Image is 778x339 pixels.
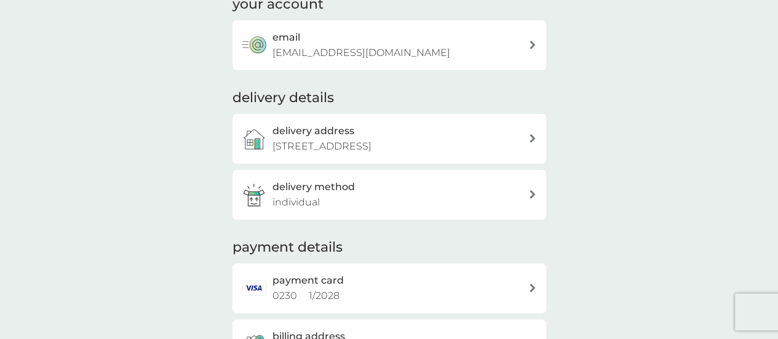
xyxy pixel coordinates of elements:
[232,263,546,313] a: payment card0230 1/2028
[309,290,339,301] span: 1 / 2028
[272,194,320,210] p: individual
[232,20,546,70] button: email[EMAIL_ADDRESS][DOMAIN_NAME]
[232,89,334,108] h2: delivery details
[272,290,297,301] span: 0230
[272,30,300,46] h3: email
[232,238,343,257] h2: payment details
[272,138,371,154] p: [STREET_ADDRESS]
[272,179,355,195] h3: delivery method
[232,170,546,220] a: delivery methodindividual
[272,45,450,61] p: [EMAIL_ADDRESS][DOMAIN_NAME]
[272,273,344,289] h2: payment card
[232,114,546,164] a: delivery address[STREET_ADDRESS]
[272,123,354,139] h3: delivery address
